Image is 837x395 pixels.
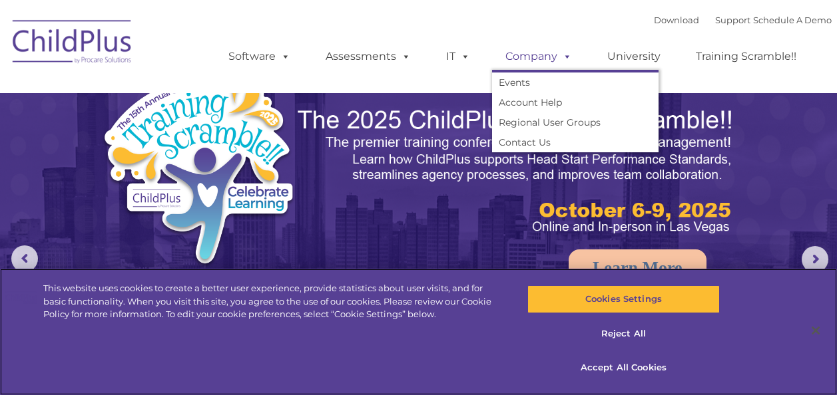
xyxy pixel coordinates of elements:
a: Learn More [569,249,706,287]
a: Download [654,15,699,25]
span: Last name [185,88,226,98]
a: Regional User Groups [492,112,659,132]
button: Reject All [527,320,720,348]
a: Assessments [312,43,424,70]
img: ChildPlus by Procare Solutions [6,11,139,77]
button: Cookies Settings [527,285,720,313]
div: This website uses cookies to create a better user experience, provide statistics about user visit... [43,282,502,321]
font: | [654,15,832,25]
a: Company [492,43,585,70]
a: Contact Us [492,132,659,152]
a: University [594,43,674,70]
button: Accept All Cookies [527,354,720,382]
a: IT [433,43,483,70]
a: Training Scramble!! [683,43,810,70]
a: Software [215,43,304,70]
a: Schedule A Demo [753,15,832,25]
button: Close [801,316,830,345]
a: Events [492,72,659,92]
a: Account Help [492,92,659,112]
span: Phone number [185,142,242,152]
a: Support [715,15,750,25]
